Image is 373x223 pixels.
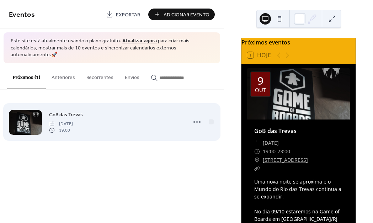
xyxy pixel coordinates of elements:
[49,121,73,127] span: [DATE]
[46,63,81,89] button: Anteriores
[7,63,46,89] button: Próximos (1)
[263,156,308,164] a: [STREET_ADDRESS]
[241,38,356,47] div: Próximos eventos
[101,9,145,20] a: Exportar
[122,36,157,46] a: Atualizar agora
[116,11,140,18] span: Exportar
[49,111,83,119] a: GoB das Trevas
[11,38,213,59] span: Este site está atualmente usando o plano gratuito. para criar mais calendários, mostrar mais de 1...
[263,139,279,147] span: [DATE]
[257,75,263,86] div: 9
[276,147,277,156] span: -
[148,9,215,20] button: Adicionar Evento
[254,139,260,147] div: ​
[263,147,276,156] span: 19:00
[9,8,35,22] span: Eventos
[277,147,290,156] span: 23:00
[49,111,83,118] span: GoB das Trevas
[81,63,119,89] button: Recorrentes
[255,87,266,93] div: out
[164,11,209,18] span: Adicionar Evento
[254,164,260,173] div: ​
[49,127,73,134] span: 19:00
[254,156,260,164] div: ​
[254,127,297,135] a: GoB das Trevas
[119,63,145,89] button: Envios
[254,147,260,156] div: ​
